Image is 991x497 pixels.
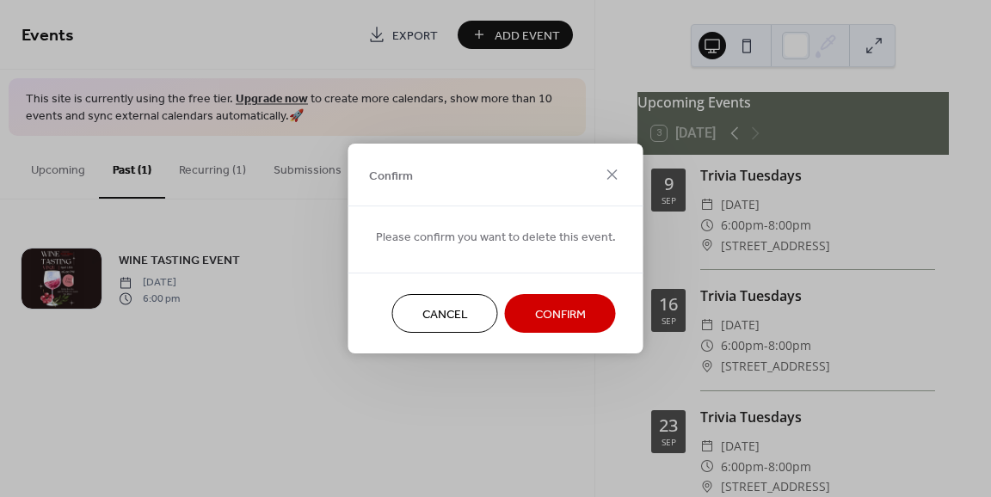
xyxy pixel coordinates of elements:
[369,167,413,185] span: Confirm
[392,294,498,333] button: Cancel
[505,294,616,333] button: Confirm
[422,306,468,324] span: Cancel
[535,306,586,324] span: Confirm
[376,229,616,247] span: Please confirm you want to delete this event.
